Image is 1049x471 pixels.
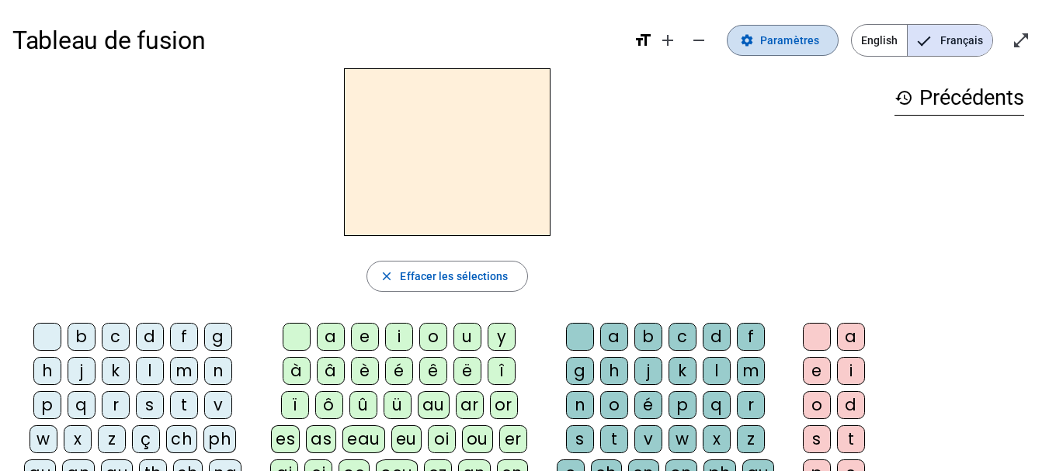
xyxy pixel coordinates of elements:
[418,391,450,419] div: au
[391,425,422,453] div: eu
[703,323,731,351] div: d
[30,425,57,453] div: w
[600,357,628,385] div: h
[894,88,913,107] mat-icon: history
[204,357,232,385] div: n
[380,269,394,283] mat-icon: close
[634,425,662,453] div: v
[33,391,61,419] div: p
[803,391,831,419] div: o
[908,25,992,56] span: Français
[1006,25,1037,56] button: Entrer en plein écran
[837,357,865,385] div: i
[737,357,765,385] div: m
[12,16,621,65] h1: Tableau de fusion
[342,425,385,453] div: eau
[102,323,130,351] div: c
[683,25,714,56] button: Diminuer la taille de la police
[600,391,628,419] div: o
[203,425,236,453] div: ph
[488,323,516,351] div: y
[566,391,594,419] div: n
[68,391,96,419] div: q
[170,323,198,351] div: f
[837,391,865,419] div: d
[669,425,696,453] div: w
[837,323,865,351] div: a
[170,357,198,385] div: m
[703,391,731,419] div: q
[351,357,379,385] div: è
[737,425,765,453] div: z
[384,391,412,419] div: ü
[68,357,96,385] div: j
[136,391,164,419] div: s
[740,33,754,47] mat-icon: settings
[385,323,413,351] div: i
[600,425,628,453] div: t
[837,425,865,453] div: t
[102,391,130,419] div: r
[703,357,731,385] div: l
[803,357,831,385] div: e
[64,425,92,453] div: x
[566,357,594,385] div: g
[271,425,300,453] div: es
[658,31,677,50] mat-icon: add
[102,357,130,385] div: k
[737,391,765,419] div: r
[634,323,662,351] div: b
[634,31,652,50] mat-icon: format_size
[419,357,447,385] div: ê
[453,357,481,385] div: ë
[669,357,696,385] div: k
[652,25,683,56] button: Augmenter la taille de la police
[33,357,61,385] div: h
[456,391,484,419] div: ar
[852,25,907,56] span: English
[760,31,819,50] span: Paramètres
[166,425,197,453] div: ch
[488,357,516,385] div: î
[490,391,518,419] div: or
[283,357,311,385] div: à
[499,425,527,453] div: er
[634,391,662,419] div: é
[634,357,662,385] div: j
[315,391,343,419] div: ô
[419,323,447,351] div: o
[737,323,765,351] div: f
[98,425,126,453] div: z
[281,391,309,419] div: ï
[703,425,731,453] div: x
[306,425,336,453] div: as
[851,24,993,57] mat-button-toggle-group: Language selection
[462,425,493,453] div: ou
[453,323,481,351] div: u
[669,323,696,351] div: c
[366,261,527,292] button: Effacer les sélections
[132,425,160,453] div: ç
[669,391,696,419] div: p
[428,425,456,453] div: oi
[170,391,198,419] div: t
[68,323,96,351] div: b
[727,25,839,56] button: Paramètres
[689,31,708,50] mat-icon: remove
[317,357,345,385] div: â
[1012,31,1030,50] mat-icon: open_in_full
[400,267,508,286] span: Effacer les sélections
[349,391,377,419] div: û
[385,357,413,385] div: é
[204,391,232,419] div: v
[566,425,594,453] div: s
[600,323,628,351] div: a
[894,81,1024,116] h3: Précédents
[204,323,232,351] div: g
[317,323,345,351] div: a
[136,357,164,385] div: l
[803,425,831,453] div: s
[136,323,164,351] div: d
[351,323,379,351] div: e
